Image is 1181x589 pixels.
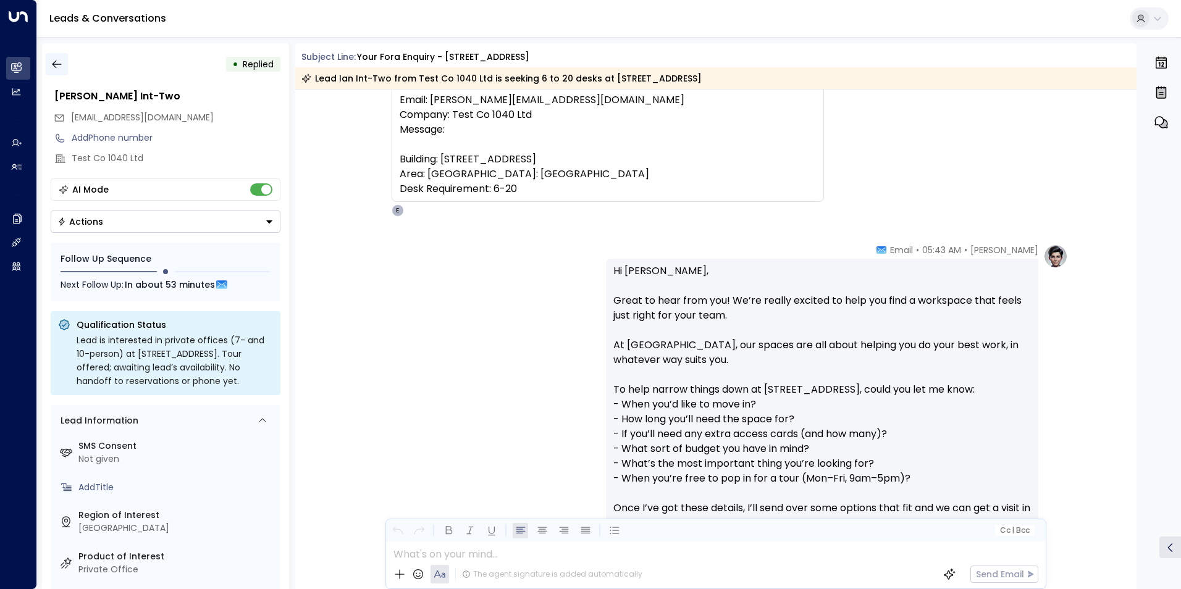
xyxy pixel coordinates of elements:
[999,526,1029,535] span: Cc Bcc
[78,550,275,563] label: Product of Interest
[462,569,642,580] div: The agent signature is added automatically
[964,244,967,256] span: •
[916,244,919,256] span: •
[301,51,356,63] span: Subject Line:
[61,253,271,265] div: Follow Up Sequence
[78,440,275,453] label: SMS Consent
[392,204,404,217] div: E
[357,51,529,64] div: Your Fora Enquiry - [STREET_ADDRESS]
[400,19,816,196] pre: [You don't often get email from [EMAIL_ADDRESS][DOMAIN_NAME]. Learn why this is important at [URL...
[72,183,109,196] div: AI Mode
[57,216,103,227] div: Actions
[125,278,215,291] span: In about 53 minutes
[1012,526,1014,535] span: |
[243,58,274,70] span: Replied
[890,244,913,256] span: Email
[411,523,427,538] button: Redo
[970,244,1038,256] span: [PERSON_NAME]
[72,152,280,165] div: Test Co 1040 Ltd
[78,509,275,522] label: Region of Interest
[994,525,1034,537] button: Cc|Bcc
[232,53,238,75] div: •
[51,211,280,233] button: Actions
[71,111,214,124] span: ranjit.brainch+1808test1@theofficegroup.com
[77,319,273,331] p: Qualification Status
[49,11,166,25] a: Leads & Conversations
[390,523,405,538] button: Undo
[72,132,280,144] div: AddPhone number
[51,211,280,233] div: Button group with a nested menu
[613,264,1031,575] p: Hi [PERSON_NAME], Great to hear from you! We’re really excited to help you find a workspace that ...
[78,563,275,576] div: Private Office
[78,522,275,535] div: [GEOGRAPHIC_DATA]
[78,481,275,494] div: AddTitle
[922,244,961,256] span: 05:43 AM
[71,111,214,123] span: [EMAIL_ADDRESS][DOMAIN_NAME]
[1043,244,1068,269] img: profile-logo.png
[54,89,280,104] div: [PERSON_NAME] Int-Two
[77,333,273,388] div: Lead is interested in private offices (7- and 10-person) at [STREET_ADDRESS]. Tour offered; await...
[78,453,275,466] div: Not given
[301,72,702,85] div: Lead Ian Int-Two from Test Co 1040 Ltd is seeking 6 to 20 desks at [STREET_ADDRESS]
[61,278,271,291] div: Next Follow Up:
[56,414,138,427] div: Lead Information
